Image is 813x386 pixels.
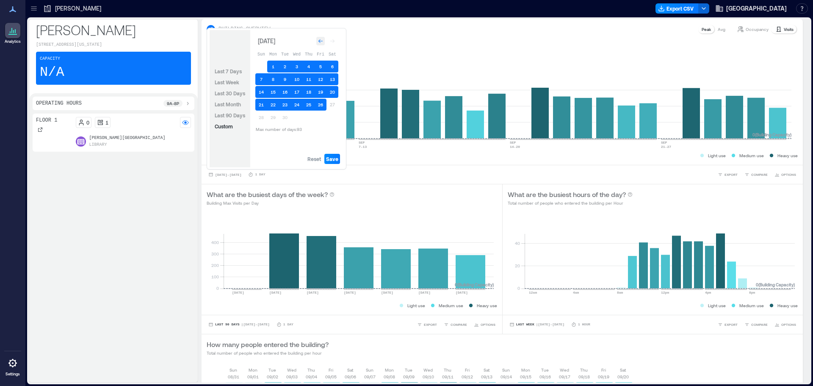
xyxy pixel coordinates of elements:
[291,99,303,111] button: 24
[315,86,326,98] button: 19
[2,20,23,47] a: Analytics
[502,367,510,373] p: Sun
[213,110,247,120] button: Last 90 Days
[405,367,412,373] p: Tue
[305,52,312,57] span: Thu
[279,48,291,60] th: Tuesday
[291,73,303,85] button: 10
[5,39,21,44] p: Analytics
[89,142,107,148] p: Library
[784,26,794,33] p: Visits
[620,367,626,373] p: Sat
[326,86,338,98] button: 20
[255,86,267,98] button: 14
[359,141,365,144] text: SEP
[578,322,590,327] p: 1 Hour
[211,240,219,245] tspan: 400
[325,373,337,380] p: 09/05
[3,353,23,379] a: Settings
[207,320,271,329] button: Last 90 Days |[DATE]-[DATE]
[89,135,166,142] p: [PERSON_NAME][GEOGRAPHIC_DATA]
[255,48,267,60] th: Sunday
[293,52,301,57] span: Wed
[232,291,244,294] text: [DATE]
[255,99,267,111] button: 21
[520,373,531,380] p: 09/15
[267,111,279,123] button: 29
[36,100,82,107] p: Operating Hours
[661,141,667,144] text: SEP
[213,88,247,98] button: Last 30 Days
[749,291,755,294] text: 8pm
[423,373,434,380] p: 09/10
[344,291,356,294] text: [DATE]
[291,86,303,98] button: 17
[501,373,512,380] p: 09/14
[279,61,291,72] button: 2
[702,26,711,33] p: Peak
[291,61,303,72] button: 3
[306,373,317,380] p: 09/04
[267,48,279,60] th: Monday
[267,73,279,85] button: 8
[403,373,415,380] p: 09/09
[218,26,270,33] p: BUILDING OVERVIEW
[514,263,520,268] tspan: 20
[211,274,219,279] tspan: 100
[743,320,769,329] button: COMPARE
[36,42,191,48] p: [STREET_ADDRESS][US_STATE]
[751,172,768,177] span: COMPARE
[105,119,108,126] p: 1
[514,241,520,246] tspan: 40
[384,373,395,380] p: 09/08
[230,367,237,373] p: Sun
[303,48,315,60] th: Thursday
[315,99,326,111] button: 26
[287,367,296,373] p: Wed
[726,4,787,13] span: [GEOGRAPHIC_DATA]
[267,373,278,380] p: 09/02
[315,73,326,85] button: 12
[216,286,219,291] tspan: 0
[481,322,495,327] span: OPTIONS
[442,320,469,329] button: COMPARE
[324,154,340,164] button: Save
[345,373,356,380] p: 09/06
[472,320,497,329] button: OPTIONS
[326,35,338,47] button: Go to next month
[751,322,768,327] span: COMPARE
[510,141,516,144] text: SEP
[725,322,738,327] span: EXPORT
[415,320,439,329] button: EXPORT
[279,73,291,85] button: 9
[167,100,179,107] p: 9a - 8p
[508,189,626,200] p: What are the busiest hours of the day?
[215,123,233,129] span: Custom
[36,117,57,124] p: Floor 1
[444,367,451,373] p: Thu
[207,339,329,350] p: How many people entered the building?
[303,73,315,85] button: 11
[329,367,333,373] p: Fri
[279,99,291,111] button: 23
[269,291,282,294] text: [DATE]
[326,73,338,85] button: 13
[307,367,315,373] p: Thu
[708,152,726,159] p: Light use
[326,48,338,60] th: Saturday
[484,367,489,373] p: Sat
[423,367,433,373] p: Wed
[462,373,473,380] p: 09/12
[329,52,336,57] span: Sat
[739,302,764,309] p: Medium use
[773,170,798,179] button: OPTIONS
[267,61,279,72] button: 1
[439,302,463,309] p: Medium use
[215,173,241,177] span: [DATE] - [DATE]
[718,26,725,33] p: Avg
[303,86,315,98] button: 18
[746,26,769,33] p: Occupancy
[279,111,291,123] button: 30
[326,156,338,162] span: Save
[716,170,739,179] button: EXPORT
